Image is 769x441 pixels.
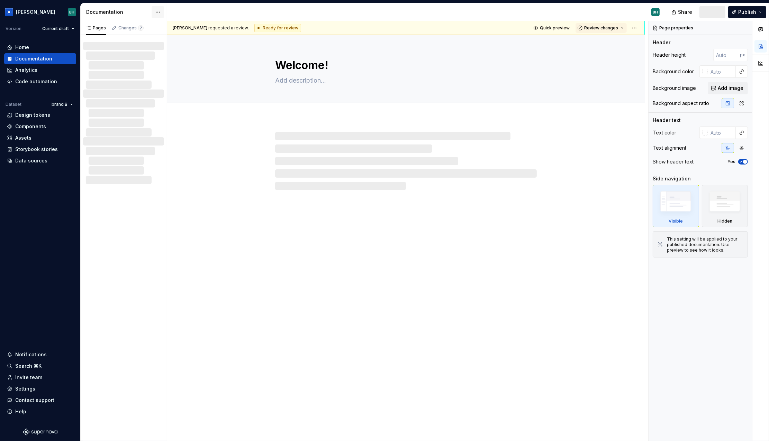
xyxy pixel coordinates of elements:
[173,25,207,30] span: [PERSON_NAME]
[42,26,69,31] span: Current draft
[70,9,75,15] div: BH
[15,408,26,415] div: Help
[15,397,54,404] div: Contact support
[738,9,756,16] span: Publish
[669,218,683,224] div: Visible
[4,406,76,417] button: Help
[653,39,670,46] div: Header
[86,25,106,31] div: Pages
[708,126,736,139] input: Auto
[15,146,58,153] div: Storybook stories
[5,8,13,16] img: 049812b6-2877-400d-9dc9-987621144c16.png
[15,123,46,130] div: Components
[39,24,78,34] button: Current draft
[15,44,29,51] div: Home
[678,9,692,16] span: Share
[254,24,301,32] div: Ready for review
[4,65,76,76] a: Analytics
[728,6,766,18] button: Publish
[52,102,67,107] span: brand B
[23,429,57,435] svg: Supernova Logo
[48,100,76,109] button: brand B
[708,65,736,78] input: Auto
[584,25,618,31] span: Review changes
[653,175,691,182] div: Side navigation
[667,236,743,253] div: This setting will be applied to your published documentation. Use preview to see how it looks.
[15,55,52,62] div: Documentation
[576,23,627,33] button: Review changes
[4,349,76,360] button: Notifications
[717,218,732,224] div: Hidden
[653,68,694,75] div: Background color
[653,158,694,165] div: Show header text
[4,110,76,121] a: Design tokens
[653,85,696,92] div: Background image
[15,112,50,119] div: Design tokens
[713,49,740,61] input: Auto
[1,4,79,19] button: [PERSON_NAME]BH
[15,351,47,358] div: Notifications
[16,9,55,16] div: [PERSON_NAME]
[15,134,31,141] div: Assets
[6,26,21,31] div: Version
[118,25,144,31] div: Changes
[653,9,658,15] div: BH
[727,159,735,165] label: Yes
[4,383,76,394] a: Settings
[4,372,76,383] a: Invite team
[653,117,681,124] div: Header text
[718,85,743,92] span: Add image
[668,6,697,18] button: Share
[653,144,686,151] div: Text alignment
[653,100,709,107] div: Background aspect ratio
[138,25,144,31] span: 7
[740,52,745,58] p: px
[4,144,76,155] a: Storybook stories
[708,82,748,94] button: Add image
[86,9,152,16] div: Documentation
[4,395,76,406] button: Contact support
[15,157,47,164] div: Data sources
[540,25,570,31] span: Quick preview
[15,67,37,74] div: Analytics
[653,185,699,227] div: Visible
[173,25,249,31] span: requested a review.
[15,385,35,392] div: Settings
[531,23,573,33] button: Quick preview
[15,374,42,381] div: Invite team
[4,121,76,132] a: Components
[4,132,76,143] a: Assets
[653,129,676,136] div: Text color
[4,76,76,87] a: Code automation
[4,53,76,64] a: Documentation
[4,360,76,372] button: Search ⌘K
[6,102,21,107] div: Dataset
[653,51,686,58] div: Header height
[4,42,76,53] a: Home
[702,185,748,227] div: Hidden
[4,155,76,166] a: Data sources
[274,57,535,74] textarea: Welcome!
[15,78,57,85] div: Code automation
[15,363,42,369] div: Search ⌘K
